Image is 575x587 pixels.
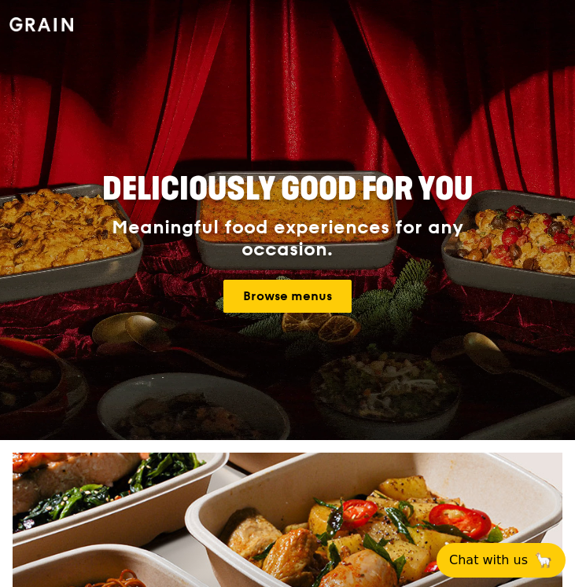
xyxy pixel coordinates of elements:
[72,217,502,261] div: Meaningful food experiences for any occasion.
[223,280,352,313] a: Browse menus
[437,543,566,578] button: Chat with us🦙
[9,17,73,31] img: Grain
[534,551,553,570] span: 🦙
[449,551,528,570] span: Chat with us
[102,171,473,208] span: Deliciously good for you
